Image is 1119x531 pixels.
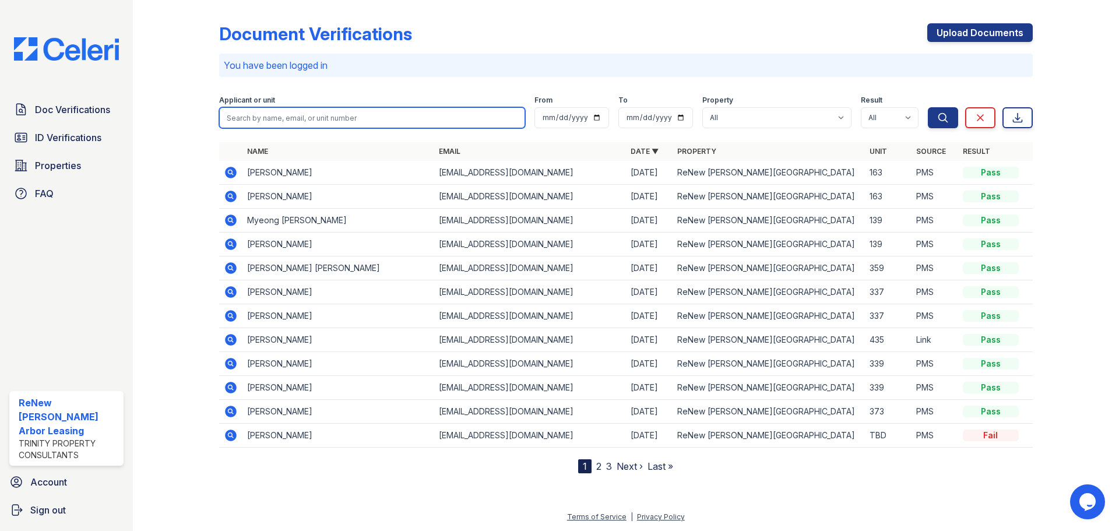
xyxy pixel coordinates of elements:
[648,460,673,472] a: Last »
[626,400,673,424] td: [DATE]
[963,214,1019,226] div: Pass
[618,96,628,105] label: To
[963,430,1019,441] div: Fail
[963,238,1019,250] div: Pass
[626,304,673,328] td: [DATE]
[865,376,912,400] td: 339
[626,185,673,209] td: [DATE]
[963,310,1019,322] div: Pass
[439,147,460,156] a: Email
[626,280,673,304] td: [DATE]
[673,304,864,328] td: ReNew [PERSON_NAME][GEOGRAPHIC_DATA]
[434,376,626,400] td: [EMAIL_ADDRESS][DOMAIN_NAME]
[434,304,626,328] td: [EMAIL_ADDRESS][DOMAIN_NAME]
[963,262,1019,274] div: Pass
[963,191,1019,202] div: Pass
[219,96,275,105] label: Applicant or unit
[912,233,958,256] td: PMS
[606,460,612,472] a: 3
[673,233,864,256] td: ReNew [PERSON_NAME][GEOGRAPHIC_DATA]
[242,304,434,328] td: [PERSON_NAME]
[865,424,912,448] td: TBD
[9,98,124,121] a: Doc Verifications
[242,328,434,352] td: [PERSON_NAME]
[242,376,434,400] td: [PERSON_NAME]
[626,352,673,376] td: [DATE]
[434,424,626,448] td: [EMAIL_ADDRESS][DOMAIN_NAME]
[5,37,128,61] img: CE_Logo_Blue-a8612792a0a2168367f1c8372b55b34899dd931a85d93a1a3d3e32e68fde9ad4.png
[626,233,673,256] td: [DATE]
[916,147,946,156] a: Source
[673,328,864,352] td: ReNew [PERSON_NAME][GEOGRAPHIC_DATA]
[567,512,627,521] a: Terms of Service
[861,96,882,105] label: Result
[870,147,887,156] a: Unit
[219,23,412,44] div: Document Verifications
[242,352,434,376] td: [PERSON_NAME]
[912,185,958,209] td: PMS
[242,209,434,233] td: Myeong [PERSON_NAME]
[19,438,119,461] div: Trinity Property Consultants
[224,58,1028,72] p: You have been logged in
[865,400,912,424] td: 373
[35,131,101,145] span: ID Verifications
[578,459,592,473] div: 1
[5,470,128,494] a: Account
[434,233,626,256] td: [EMAIL_ADDRESS][DOMAIN_NAME]
[434,185,626,209] td: [EMAIL_ADDRESS][DOMAIN_NAME]
[626,328,673,352] td: [DATE]
[242,424,434,448] td: [PERSON_NAME]
[9,126,124,149] a: ID Verifications
[865,280,912,304] td: 337
[912,352,958,376] td: PMS
[865,304,912,328] td: 337
[35,187,54,201] span: FAQ
[30,475,67,489] span: Account
[912,280,958,304] td: PMS
[865,209,912,233] td: 139
[963,286,1019,298] div: Pass
[673,376,864,400] td: ReNew [PERSON_NAME][GEOGRAPHIC_DATA]
[673,280,864,304] td: ReNew [PERSON_NAME][GEOGRAPHIC_DATA]
[673,424,864,448] td: ReNew [PERSON_NAME][GEOGRAPHIC_DATA]
[865,256,912,280] td: 359
[247,147,268,156] a: Name
[5,498,128,522] a: Sign out
[865,161,912,185] td: 163
[702,96,733,105] label: Property
[35,159,81,173] span: Properties
[673,400,864,424] td: ReNew [PERSON_NAME][GEOGRAPHIC_DATA]
[673,256,864,280] td: ReNew [PERSON_NAME][GEOGRAPHIC_DATA]
[434,161,626,185] td: [EMAIL_ADDRESS][DOMAIN_NAME]
[912,328,958,352] td: Link
[865,233,912,256] td: 139
[626,209,673,233] td: [DATE]
[596,460,601,472] a: 2
[963,358,1019,370] div: Pass
[963,334,1019,346] div: Pass
[434,209,626,233] td: [EMAIL_ADDRESS][DOMAIN_NAME]
[242,280,434,304] td: [PERSON_NAME]
[626,424,673,448] td: [DATE]
[963,147,990,156] a: Result
[963,406,1019,417] div: Pass
[242,256,434,280] td: [PERSON_NAME] [PERSON_NAME]
[434,256,626,280] td: [EMAIL_ADDRESS][DOMAIN_NAME]
[242,161,434,185] td: [PERSON_NAME]
[963,167,1019,178] div: Pass
[912,304,958,328] td: PMS
[912,209,958,233] td: PMS
[617,460,643,472] a: Next ›
[219,107,525,128] input: Search by name, email, or unit number
[626,161,673,185] td: [DATE]
[963,382,1019,393] div: Pass
[673,209,864,233] td: ReNew [PERSON_NAME][GEOGRAPHIC_DATA]
[434,280,626,304] td: [EMAIL_ADDRESS][DOMAIN_NAME]
[865,328,912,352] td: 435
[912,161,958,185] td: PMS
[912,256,958,280] td: PMS
[626,376,673,400] td: [DATE]
[673,161,864,185] td: ReNew [PERSON_NAME][GEOGRAPHIC_DATA]
[673,352,864,376] td: ReNew [PERSON_NAME][GEOGRAPHIC_DATA]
